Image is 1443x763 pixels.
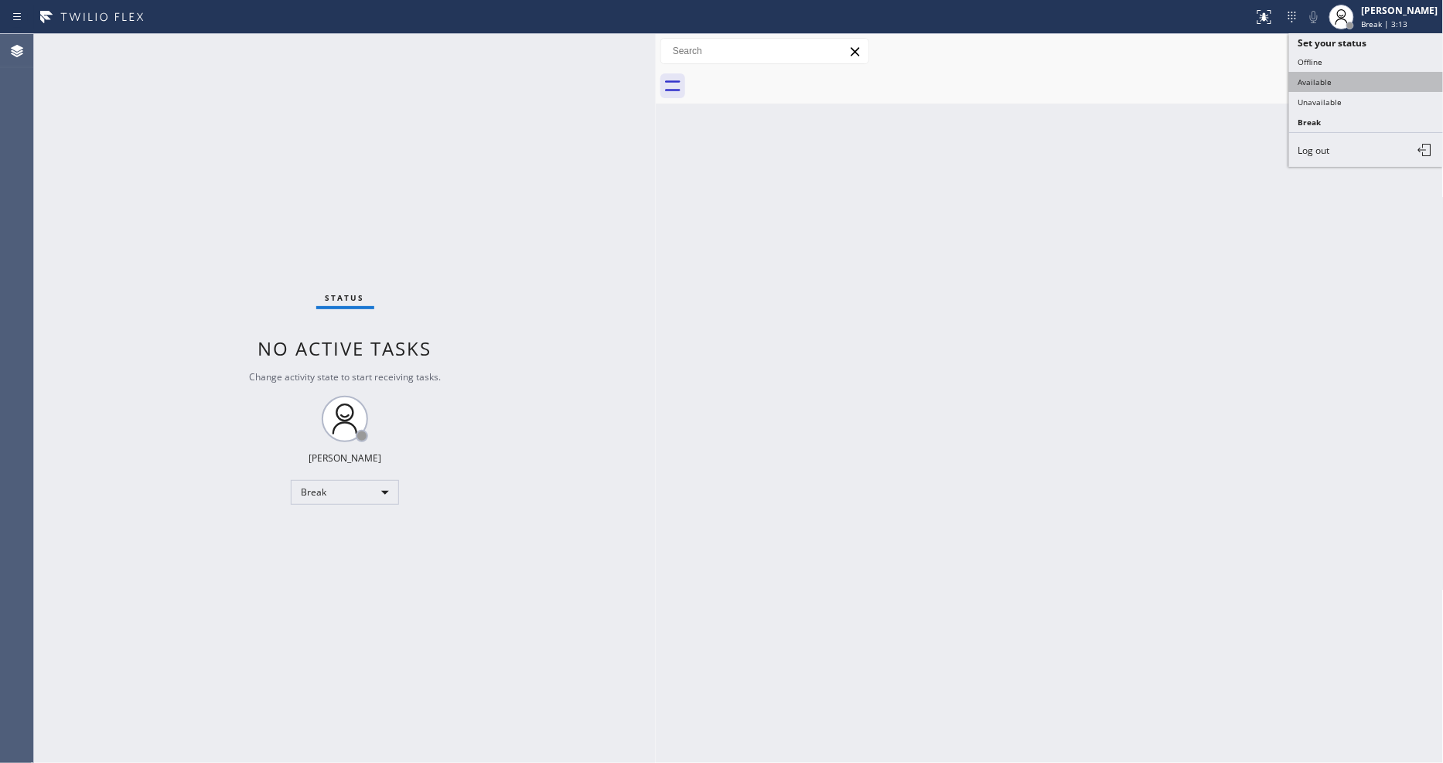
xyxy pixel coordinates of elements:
button: Mute [1303,6,1325,28]
span: Break | 3:13 [1362,19,1408,29]
div: Break [291,480,399,505]
div: [PERSON_NAME] [309,451,381,465]
div: [PERSON_NAME] [1362,4,1438,17]
span: No active tasks [258,336,432,361]
span: Status [326,292,365,303]
span: Change activity state to start receiving tasks. [249,370,441,383]
input: Search [661,39,868,63]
